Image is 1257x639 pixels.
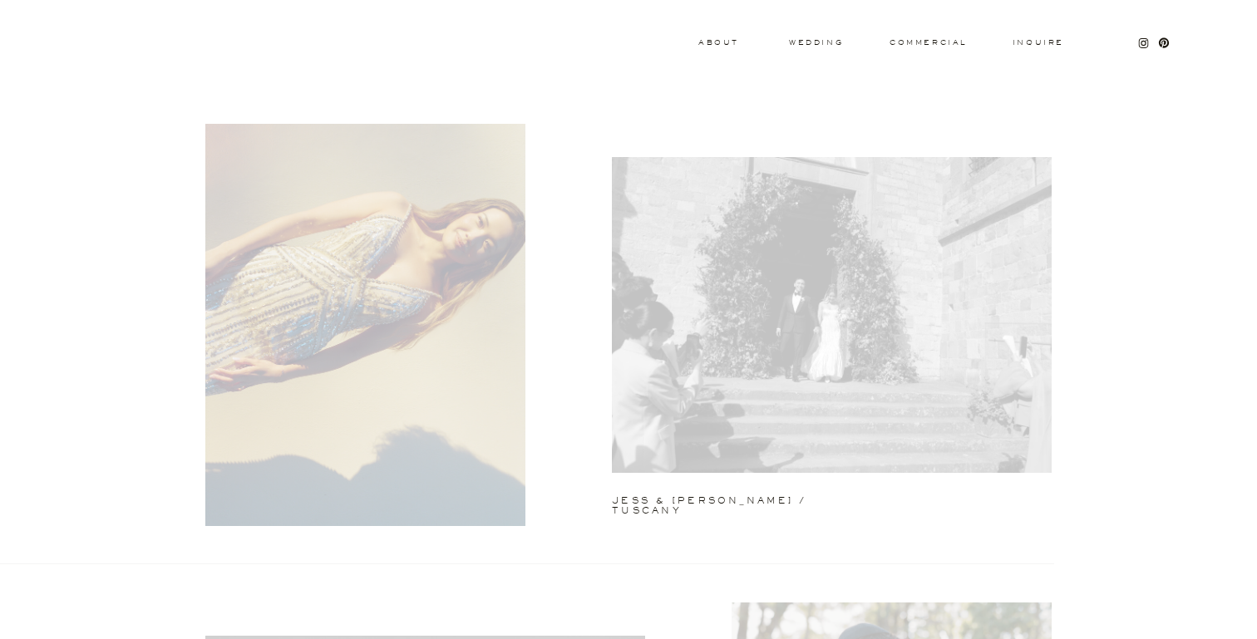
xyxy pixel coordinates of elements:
[890,39,966,46] a: commercial
[1012,39,1065,47] a: Inquire
[612,496,871,503] a: jess & [PERSON_NAME] / tuscany
[789,39,843,45] a: wedding
[698,39,735,45] a: About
